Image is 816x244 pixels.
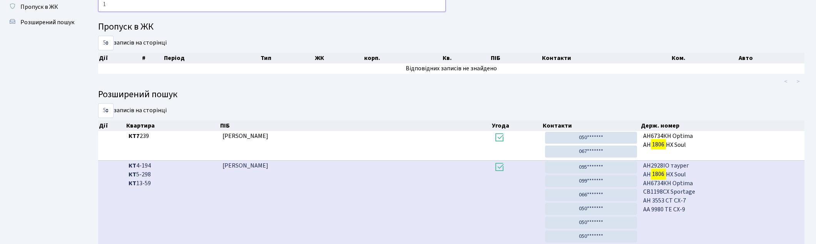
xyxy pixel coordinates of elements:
[98,120,125,131] th: Дії
[490,53,541,63] th: ПІБ
[141,53,163,63] th: #
[651,139,666,150] mark: 1806
[222,132,268,140] span: [PERSON_NAME]
[738,53,804,63] th: Авто
[643,161,801,214] span: АН2928ІО таурег AH НХ Soul АН6734КН Optima СВ1198СХ Sportage АН 3553 СТ CX-7 АА 9980 ТЕ CX-9
[541,53,671,63] th: Контакти
[129,170,136,179] b: КТ
[260,53,314,63] th: Тип
[651,169,666,179] mark: 1806
[129,132,140,140] b: КТ7
[98,103,114,118] select: записів на сторінці
[314,53,363,63] th: ЖК
[442,53,490,63] th: Кв.
[98,103,167,118] label: записів на сторінці
[125,120,219,131] th: Квартира
[129,132,216,141] span: 239
[98,22,804,33] h4: Пропуск в ЖК
[643,132,801,149] span: АН6734КН Optima АН НХ Soul
[491,120,542,131] th: Угода
[98,63,804,74] td: Відповідних записів не знайдено
[222,161,268,170] span: [PERSON_NAME]
[98,36,114,50] select: записів на сторінці
[542,120,640,131] th: Контакти
[363,53,442,63] th: корп.
[671,53,738,63] th: Ком.
[4,15,81,30] a: Розширений пошук
[98,89,804,100] h4: Розширений пошук
[219,120,491,131] th: ПІБ
[129,161,136,170] b: КТ
[98,36,167,50] label: записів на сторінці
[129,179,136,188] b: КТ
[640,120,804,131] th: Держ. номер
[98,53,141,63] th: Дії
[20,18,74,27] span: Розширений пошук
[20,3,58,11] span: Пропуск в ЖК
[163,53,260,63] th: Період
[129,161,216,188] span: 4-194 5-298 13-59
